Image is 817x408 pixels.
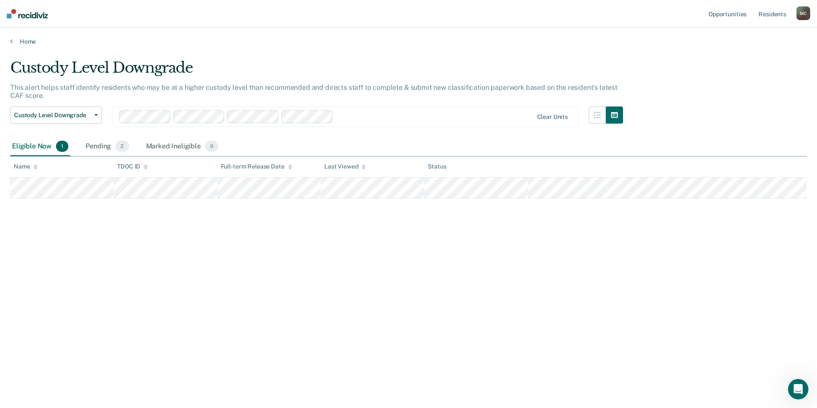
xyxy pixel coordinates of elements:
[117,163,148,170] div: TDOC ID
[144,137,220,156] div: Marked Ineligible0
[796,6,810,20] div: M C
[537,113,568,121] div: Clear units
[788,379,808,399] iframe: Intercom live chat
[10,106,102,124] button: Custody Level Downgrade
[115,141,129,152] span: 2
[10,83,617,100] p: This alert helps staff identify residents who may be at a higher custody level than recommended a...
[56,141,68,152] span: 1
[428,163,446,170] div: Status
[10,137,70,156] div: Eligible Now1
[7,9,48,18] img: Recidiviz
[10,38,807,45] a: Home
[324,163,366,170] div: Last Viewed
[14,163,38,170] div: Name
[10,59,623,83] div: Custody Level Downgrade
[14,112,91,119] span: Custody Level Downgrade
[221,163,292,170] div: Full-term Release Date
[84,137,130,156] div: Pending2
[205,141,218,152] span: 0
[796,6,810,20] button: MC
